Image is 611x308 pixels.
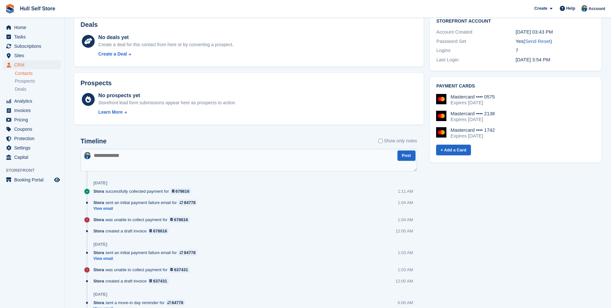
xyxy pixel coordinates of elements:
[15,70,61,77] a: Contacts
[3,60,61,69] a: menu
[5,4,15,14] img: stora-icon-8386f47178a22dfd0bd8f6a31ec36ba5ce8667c1dd55bd0f319d3a0aa187defe.svg
[93,217,193,223] div: was unable to collect payment for
[436,47,516,54] div: Logins
[53,176,61,184] a: Preview store
[98,109,236,116] a: Learn More
[93,200,200,206] div: sent an initial payment failure email for
[436,38,516,45] div: Password Set
[14,32,53,41] span: Tasks
[566,5,575,12] span: Help
[516,57,550,62] time: 2025-06-04 14:54:48 UTC
[14,42,53,51] span: Subscriptions
[3,97,61,106] a: menu
[93,200,104,206] span: Stora
[15,86,26,92] span: Deals
[451,127,495,133] div: Mastercard •••• 1742
[451,117,495,122] div: Expires [DATE]
[396,228,413,234] div: 12:00 AM
[14,143,53,152] span: Settings
[14,175,53,184] span: Booking Portal
[398,267,413,273] div: 1:03 AM
[3,115,61,124] a: menu
[93,188,194,194] div: successfully collected payment for
[3,134,61,143] a: menu
[93,256,200,262] a: View email
[14,153,53,162] span: Capital
[14,106,53,115] span: Invoices
[436,84,595,89] h2: Payment cards
[398,300,413,306] div: 6:00 AM
[15,78,35,84] span: Prospects
[436,28,516,36] div: Account Created
[93,188,104,194] span: Stora
[398,250,413,256] div: 1:03 AM
[81,79,112,87] h2: Prospects
[98,41,233,48] div: Create a deal for this contact from here or by converting a prospect.
[174,267,188,273] div: 637431
[6,167,64,174] span: Storefront
[184,250,196,256] div: 84778
[396,278,413,284] div: 12:00 AM
[93,180,107,186] div: [DATE]
[184,200,196,206] div: 84778
[14,125,53,134] span: Coupons
[3,32,61,41] a: menu
[451,133,495,139] div: Expires [DATE]
[397,150,415,161] button: Post
[3,42,61,51] a: menu
[14,115,53,124] span: Pricing
[93,206,200,211] a: View email
[398,200,413,206] div: 1:04 AM
[93,267,104,273] span: Stora
[98,51,233,57] a: Create a Deal
[3,153,61,162] a: menu
[93,278,104,284] span: Stora
[17,3,58,14] a: Hull Self Store
[581,5,587,12] img: Hull Self Store
[436,145,471,155] a: + Add a Card
[534,5,547,12] span: Create
[15,78,61,85] a: Prospects
[93,250,104,256] span: Stora
[98,34,233,41] div: No deals yet
[398,217,413,223] div: 1:04 AM
[3,175,61,184] a: menu
[516,47,595,54] div: 7
[378,138,417,144] label: Show only notes
[588,5,605,12] span: Account
[14,23,53,32] span: Home
[525,38,550,44] a: Send Reset
[169,217,190,223] a: 678616
[14,97,53,106] span: Analytics
[436,94,446,104] img: Mastercard Logo
[81,21,98,28] h2: Deals
[451,100,495,106] div: Expires [DATE]
[93,228,104,234] span: Stora
[166,300,185,306] a: 84778
[170,188,191,194] a: 678616
[93,242,107,247] div: [DATE]
[15,86,61,93] a: Deals
[93,228,172,234] div: created a draft invoice
[14,134,53,143] span: Protection
[93,278,172,284] div: created a draft invoice
[98,51,127,57] div: Create a Deal
[93,217,104,223] span: Stora
[3,51,61,60] a: menu
[3,125,61,134] a: menu
[93,292,107,297] div: [DATE]
[178,250,197,256] a: 84778
[14,51,53,60] span: Sites
[436,17,595,24] h2: Storefront Account
[93,250,200,256] div: sent an initial payment failure email for
[93,300,104,306] span: Stora
[516,28,595,36] div: [DATE] 03:43 PM
[81,138,107,145] h2: Timeline
[436,56,516,64] div: Last Login
[169,267,190,273] a: 637431
[98,109,122,116] div: Learn More
[516,38,595,45] div: Yes
[523,38,552,44] span: ( )
[93,267,193,273] div: was unable to collect payment for
[153,228,167,234] div: 678616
